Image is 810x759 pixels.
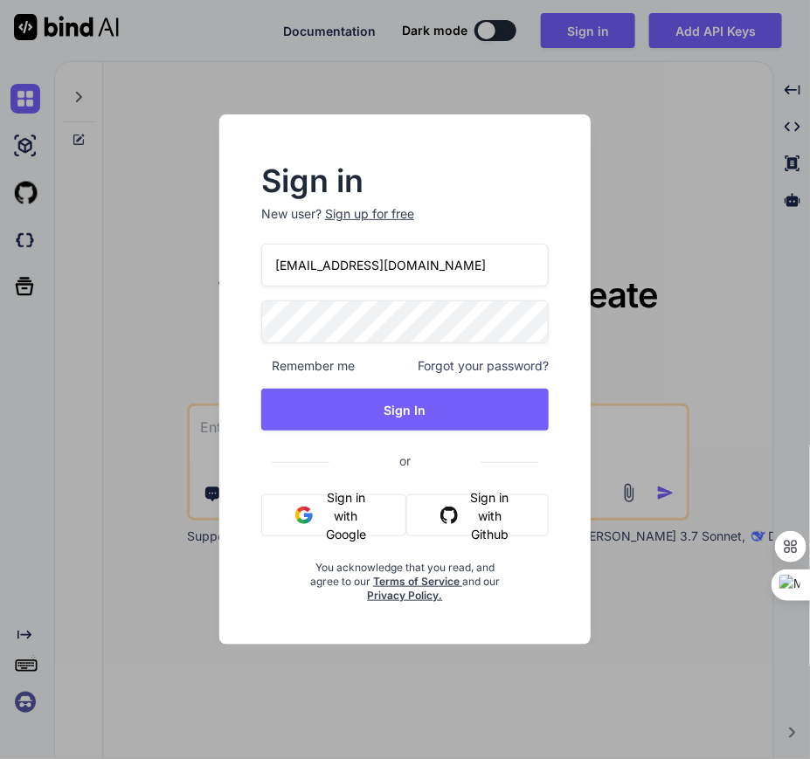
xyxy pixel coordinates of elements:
span: Remember me [261,357,355,375]
p: New user? [261,205,549,244]
a: Privacy Policy. [367,589,442,602]
button: Sign in with Google [261,494,406,536]
button: Sign In [261,389,549,431]
div: Sign up for free [325,205,414,223]
span: Forgot your password? [418,357,549,375]
img: google [295,507,313,524]
button: Sign in with Github [406,494,549,536]
h2: Sign in [261,167,549,195]
a: Terms of Service [373,575,462,588]
input: Login or Email [261,244,549,286]
img: github [440,507,458,524]
div: You acknowledge that you read, and agree to our and our [309,550,501,603]
span: or [329,439,481,482]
